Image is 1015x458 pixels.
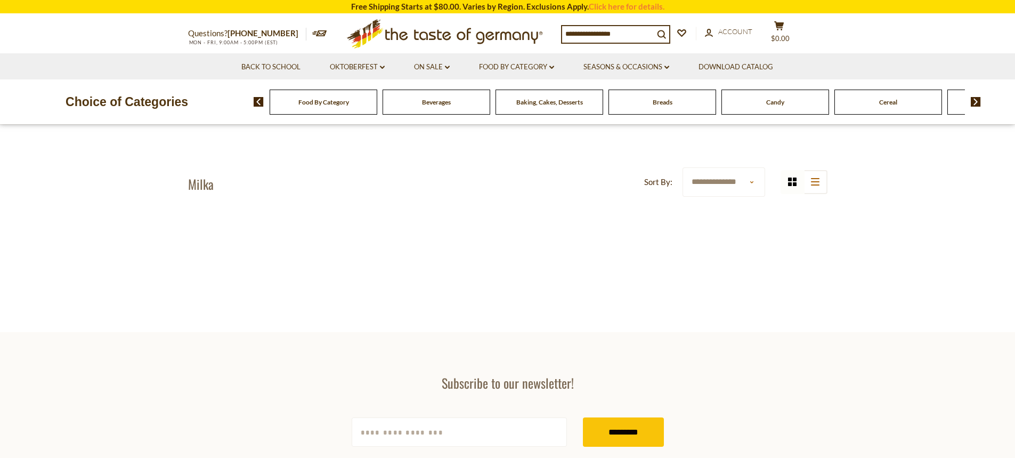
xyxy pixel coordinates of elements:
a: Candy [766,98,784,106]
h1: Milka [188,176,214,192]
a: Beverages [422,98,451,106]
img: previous arrow [254,97,264,107]
a: Food By Category [479,61,554,73]
a: Back to School [241,61,301,73]
p: Questions? [188,27,306,41]
a: Download Catalog [699,61,773,73]
a: Seasons & Occasions [583,61,669,73]
a: Cereal [879,98,897,106]
span: $0.00 [771,34,790,43]
h3: Subscribe to our newsletter! [352,375,664,391]
a: [PHONE_NUMBER] [228,28,298,38]
a: On Sale [414,61,450,73]
button: $0.00 [764,21,795,47]
span: Account [718,27,752,36]
label: Sort By: [644,175,672,189]
a: Baking, Cakes, Desserts [516,98,583,106]
img: next arrow [971,97,981,107]
span: MON - FRI, 9:00AM - 5:00PM (EST) [188,39,279,45]
a: Breads [653,98,672,106]
a: Food By Category [298,98,349,106]
a: Oktoberfest [330,61,385,73]
a: Account [705,26,752,38]
a: Click here for details. [589,2,664,11]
